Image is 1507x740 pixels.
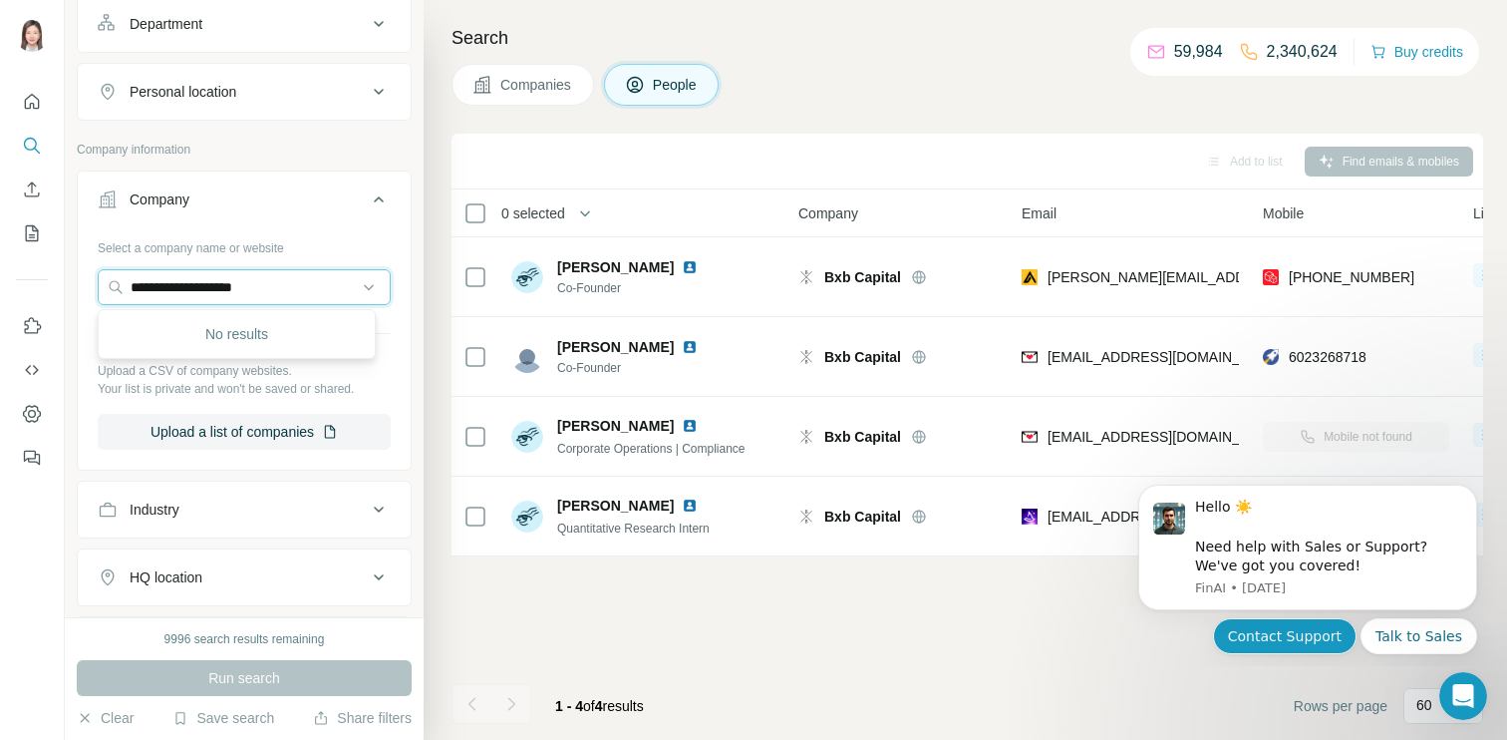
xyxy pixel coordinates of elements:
[500,75,573,95] span: Companies
[98,414,391,450] button: Upload a list of companies
[1439,672,1487,720] iframe: Intercom live chat
[1473,203,1502,223] span: Lists
[78,486,411,534] button: Industry
[16,84,48,120] button: Quick start
[16,128,48,164] button: Search
[87,113,354,131] p: Message from FinAI, sent 2d ago
[16,20,48,52] img: Avatar
[511,501,543,533] img: Avatar
[1108,467,1507,666] iframe: Intercom notifications message
[824,267,901,287] span: Bxb Capital
[557,359,706,377] span: Co-Founder
[1048,429,1284,445] span: [EMAIL_ADDRESS][DOMAIN_NAME]
[78,554,411,601] button: HQ location
[252,152,369,187] button: Quick reply: Talk to Sales
[87,31,354,109] div: Hello ☀️ ​ Need help with Sales or Support? We've got you covered!
[130,567,202,587] div: HQ location
[557,279,706,297] span: Co-Founder
[557,416,674,436] span: [PERSON_NAME]
[1022,427,1038,447] img: provider findymail logo
[16,172,48,207] button: Enrich CSV
[511,421,543,453] img: Avatar
[824,427,901,447] span: Bxb Capital
[77,141,412,159] p: Company information
[98,380,391,398] p: Your list is private and won't be saved or shared.
[16,352,48,388] button: Use Surfe API
[1174,40,1223,64] p: 59,984
[557,442,746,456] span: Corporate Operations | Compliance
[1263,347,1279,367] img: provider rocketreach logo
[1267,40,1338,64] p: 2,340,624
[511,341,543,373] img: Avatar
[1370,38,1463,66] button: Buy credits
[595,698,603,714] span: 4
[103,314,371,354] div: No results
[798,269,814,285] img: Logo of Bxb Capital
[172,708,274,728] button: Save search
[98,362,391,380] p: Upload a CSV of company websites.
[87,31,354,109] div: Message content
[1289,349,1366,365] span: 6023268718
[164,630,325,648] div: 9996 search results remaining
[98,231,391,257] div: Select a company name or website
[130,189,189,209] div: Company
[798,429,814,445] img: Logo of Bxb Capital
[1416,695,1432,715] p: 60
[30,18,369,144] div: message notification from FinAI, 2d ago. Hello ☀️ ​ Need help with Sales or Support? We've got yo...
[30,152,369,187] div: Quick reply options
[798,509,814,525] img: Logo of Bxb Capital
[682,418,698,434] img: LinkedIn logo
[1022,203,1056,223] span: Email
[1263,267,1279,287] img: provider prospeo logo
[824,347,901,367] span: Bxb Capital
[105,152,248,187] button: Quick reply: Contact Support
[557,257,674,277] span: [PERSON_NAME]
[313,708,412,728] button: Share filters
[555,698,583,714] span: 1 - 4
[511,261,543,293] img: Avatar
[682,339,698,355] img: LinkedIn logo
[1289,269,1414,285] span: [PHONE_NUMBER]
[682,259,698,275] img: LinkedIn logo
[1048,269,1398,285] span: [PERSON_NAME][EMAIL_ADDRESS][DOMAIN_NAME]
[1048,349,1284,365] span: [EMAIL_ADDRESS][DOMAIN_NAME]
[130,82,236,102] div: Personal location
[501,203,565,223] span: 0 selected
[78,176,411,231] button: Company
[78,68,411,116] button: Personal location
[653,75,699,95] span: People
[16,440,48,476] button: Feedback
[1022,507,1038,527] img: provider wiza logo
[16,215,48,251] button: My lists
[682,498,698,514] img: LinkedIn logo
[130,14,202,34] div: Department
[1294,696,1387,716] span: Rows per page
[77,708,134,728] button: Clear
[557,337,674,357] span: [PERSON_NAME]
[16,308,48,344] button: Use Surfe on LinkedIn
[824,507,901,527] span: Bxb Capital
[1022,267,1038,287] img: provider apollo logo
[1022,347,1038,367] img: provider findymail logo
[1048,509,1284,525] span: [EMAIL_ADDRESS][DOMAIN_NAME]
[557,522,710,536] span: Quantitative Research Intern
[555,698,644,714] span: results
[798,203,858,223] span: Company
[557,496,674,516] span: [PERSON_NAME]
[583,698,595,714] span: of
[452,24,1483,52] h4: Search
[45,36,77,68] img: Profile image for FinAI
[130,500,179,520] div: Industry
[16,396,48,432] button: Dashboard
[1263,203,1304,223] span: Mobile
[798,349,814,365] img: Logo of Bxb Capital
